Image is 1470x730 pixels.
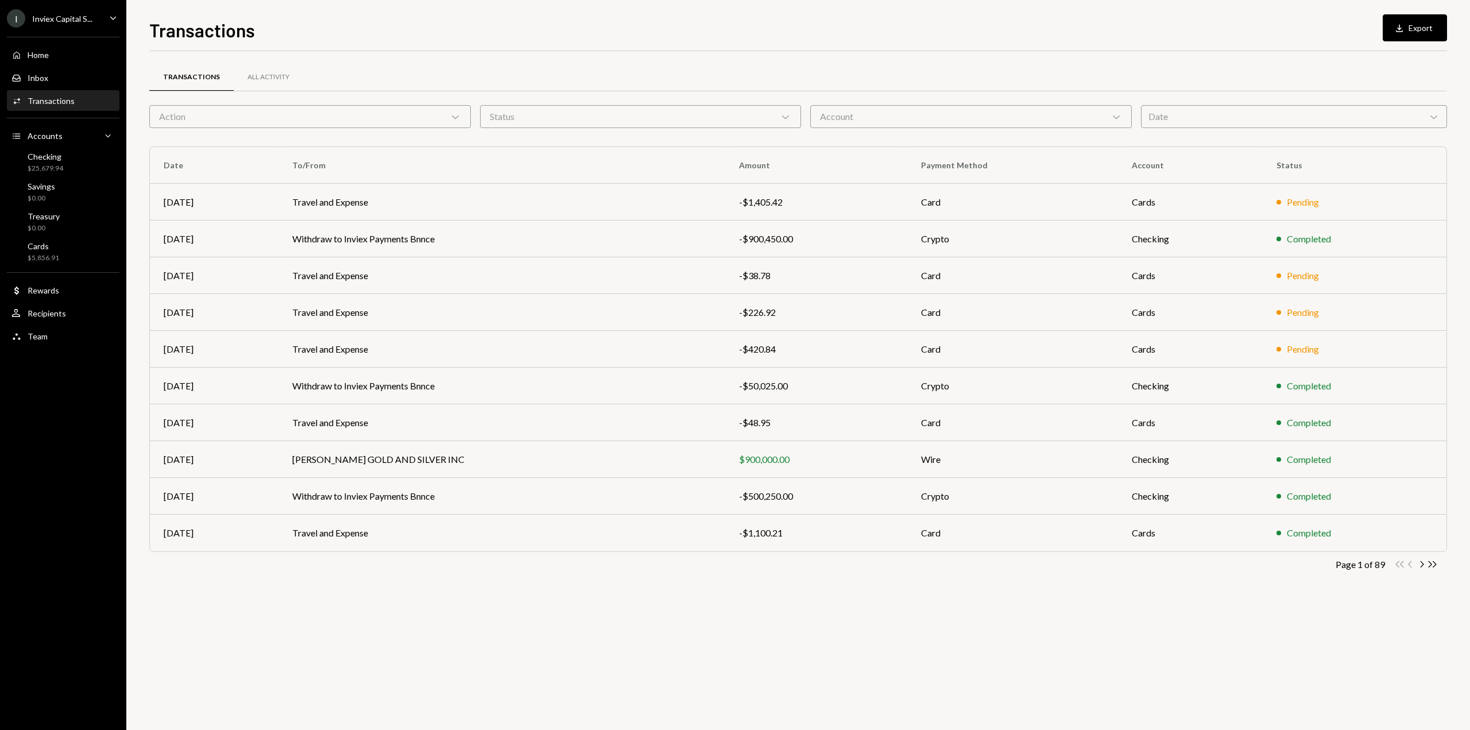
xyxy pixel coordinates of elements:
[1118,257,1263,294] td: Cards
[1141,105,1448,128] div: Date
[7,90,119,111] a: Transactions
[164,232,265,246] div: [DATE]
[1287,232,1331,246] div: Completed
[739,453,893,466] div: $900,000.00
[1287,342,1319,356] div: Pending
[149,105,471,128] div: Action
[907,221,1118,257] td: Crypto
[907,441,1118,478] td: Wire
[28,50,49,60] div: Home
[7,44,119,65] a: Home
[1287,306,1319,319] div: Pending
[278,257,725,294] td: Travel and Expense
[28,285,59,295] div: Rewards
[28,164,63,173] div: $25,679.94
[28,181,55,191] div: Savings
[739,269,893,283] div: -$38.78
[163,72,220,82] div: Transactions
[7,9,25,28] div: I
[7,303,119,323] a: Recipients
[7,238,119,265] a: Cards$5,856.91
[1287,379,1331,393] div: Completed
[28,223,60,233] div: $0.00
[164,269,265,283] div: [DATE]
[907,331,1118,368] td: Card
[907,257,1118,294] td: Card
[1287,489,1331,503] div: Completed
[907,404,1118,441] td: Card
[28,73,48,83] div: Inbox
[28,241,59,251] div: Cards
[149,63,234,92] a: Transactions
[739,526,893,540] div: -$1,100.21
[164,379,265,393] div: [DATE]
[907,147,1118,184] th: Payment Method
[28,211,60,221] div: Treasury
[28,96,75,106] div: Transactions
[164,489,265,503] div: [DATE]
[28,253,59,263] div: $5,856.91
[1118,184,1263,221] td: Cards
[1287,526,1331,540] div: Completed
[907,184,1118,221] td: Card
[739,195,893,209] div: -$1,405.42
[907,294,1118,331] td: Card
[7,280,119,300] a: Rewards
[1287,269,1319,283] div: Pending
[7,67,119,88] a: Inbox
[1118,515,1263,551] td: Cards
[28,308,66,318] div: Recipients
[28,152,63,161] div: Checking
[164,342,265,356] div: [DATE]
[28,194,55,203] div: $0.00
[164,526,265,540] div: [DATE]
[1287,416,1331,430] div: Completed
[150,147,278,184] th: Date
[1118,368,1263,404] td: Checking
[164,195,265,209] div: [DATE]
[725,147,907,184] th: Amount
[739,416,893,430] div: -$48.95
[739,489,893,503] div: -$500,250.00
[907,368,1118,404] td: Crypto
[1336,559,1385,570] div: Page 1 of 89
[278,147,725,184] th: To/From
[278,441,725,478] td: [PERSON_NAME] GOLD AND SILVER INC
[1118,404,1263,441] td: Cards
[278,404,725,441] td: Travel and Expense
[480,105,802,128] div: Status
[7,326,119,346] a: Team
[1287,195,1319,209] div: Pending
[739,342,893,356] div: -$420.84
[278,184,725,221] td: Travel and Expense
[907,515,1118,551] td: Card
[164,416,265,430] div: [DATE]
[907,478,1118,515] td: Crypto
[278,294,725,331] td: Travel and Expense
[7,148,119,176] a: Checking$25,679.94
[810,105,1132,128] div: Account
[278,368,725,404] td: Withdraw to Inviex Payments Bnnce
[739,379,893,393] div: -$50,025.00
[739,232,893,246] div: -$900,450.00
[7,178,119,206] a: Savings$0.00
[164,453,265,466] div: [DATE]
[1263,147,1446,184] th: Status
[278,478,725,515] td: Withdraw to Inviex Payments Bnnce
[1118,331,1263,368] td: Cards
[164,306,265,319] div: [DATE]
[1118,147,1263,184] th: Account
[28,331,48,341] div: Team
[234,63,303,92] a: All Activity
[1118,478,1263,515] td: Checking
[7,208,119,235] a: Treasury$0.00
[739,306,893,319] div: -$226.92
[28,131,63,141] div: Accounts
[149,18,255,41] h1: Transactions
[32,14,92,24] div: Inviex Capital S...
[7,125,119,146] a: Accounts
[1383,14,1447,41] button: Export
[247,72,289,82] div: All Activity
[1118,441,1263,478] td: Checking
[278,515,725,551] td: Travel and Expense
